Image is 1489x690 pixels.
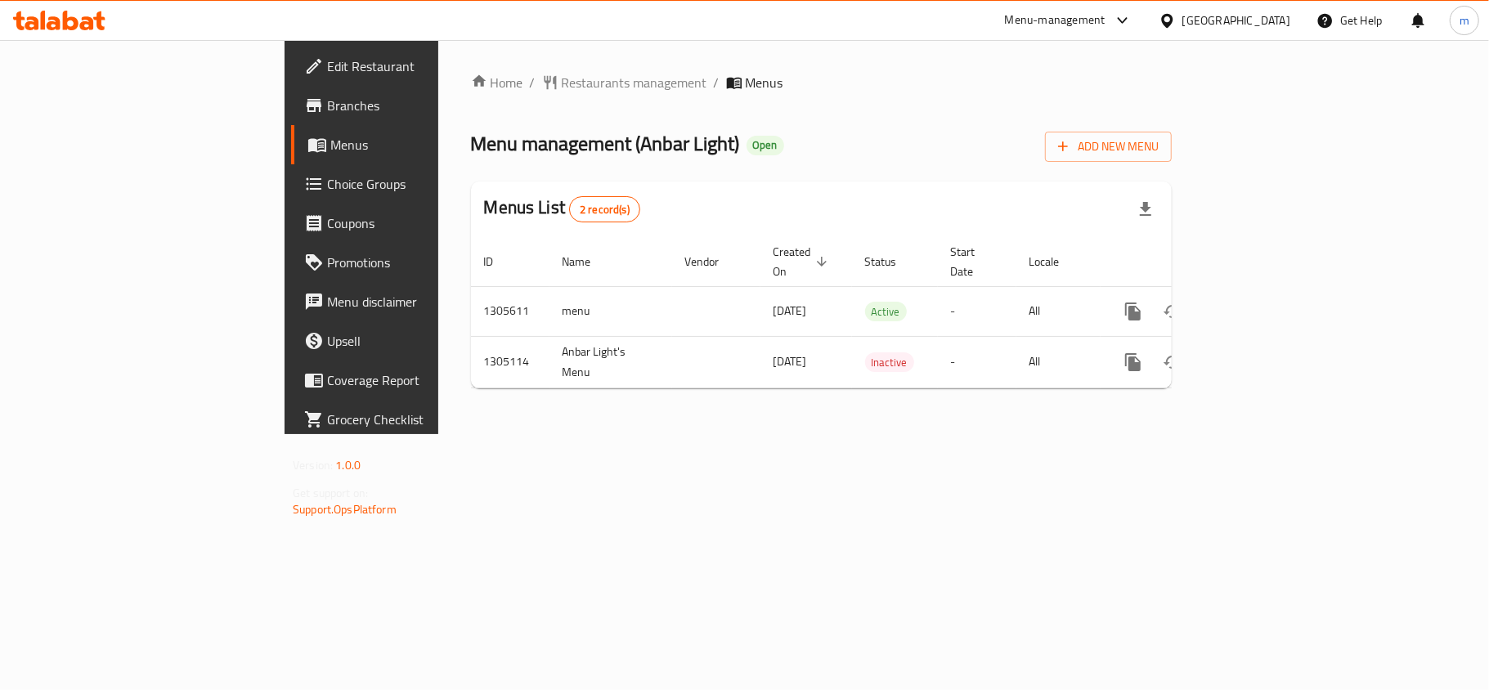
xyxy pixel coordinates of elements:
div: Active [865,302,907,321]
table: enhanced table [471,237,1284,388]
span: Menus [746,73,783,92]
button: Change Status [1153,292,1192,331]
span: [DATE] [774,351,807,372]
span: Coverage Report [327,370,520,390]
nav: breadcrumb [471,73,1172,92]
span: ID [484,252,515,271]
span: Open [747,138,784,152]
span: Promotions [327,253,520,272]
span: 1.0.0 [335,455,361,476]
span: Menu disclaimer [327,292,520,311]
div: Export file [1126,190,1165,229]
td: All [1016,286,1101,336]
button: Change Status [1153,343,1192,382]
span: Add New Menu [1058,137,1159,157]
span: Grocery Checklist [327,410,520,429]
li: / [714,73,720,92]
a: Coverage Report [291,361,533,400]
button: more [1114,343,1153,382]
a: Support.OpsPlatform [293,499,397,520]
a: Menus [291,125,533,164]
span: Upsell [327,331,520,351]
span: Active [865,302,907,321]
span: Status [865,252,918,271]
span: Edit Restaurant [327,56,520,76]
span: Choice Groups [327,174,520,194]
span: Get support on: [293,482,368,504]
a: Edit Restaurant [291,47,533,86]
a: Promotions [291,243,533,282]
span: Coupons [327,213,520,233]
td: Anbar Light's Menu [549,336,672,388]
span: [DATE] [774,300,807,321]
a: Menu disclaimer [291,282,533,321]
h2: Menus List [484,195,640,222]
a: Branches [291,86,533,125]
span: Branches [327,96,520,115]
span: m [1460,11,1469,29]
div: [GEOGRAPHIC_DATA] [1182,11,1290,29]
span: 2 record(s) [570,202,639,217]
td: - [938,286,1016,336]
a: Restaurants management [542,73,707,92]
td: All [1016,336,1101,388]
a: Grocery Checklist [291,400,533,439]
div: Inactive [865,352,914,372]
span: Created On [774,242,832,281]
button: more [1114,292,1153,331]
a: Coupons [291,204,533,243]
th: Actions [1101,237,1284,287]
div: Total records count [569,196,640,222]
span: Inactive [865,353,914,372]
a: Upsell [291,321,533,361]
span: Version: [293,455,333,476]
span: Vendor [685,252,741,271]
span: Start Date [951,242,997,281]
span: Menu management ( Anbar Light ) [471,125,740,162]
span: Menus [330,135,520,155]
span: Locale [1029,252,1081,271]
span: Restaurants management [562,73,707,92]
a: Choice Groups [291,164,533,204]
button: Add New Menu [1045,132,1172,162]
td: - [938,336,1016,388]
td: menu [549,286,672,336]
div: Menu-management [1005,11,1106,30]
span: Name [563,252,612,271]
